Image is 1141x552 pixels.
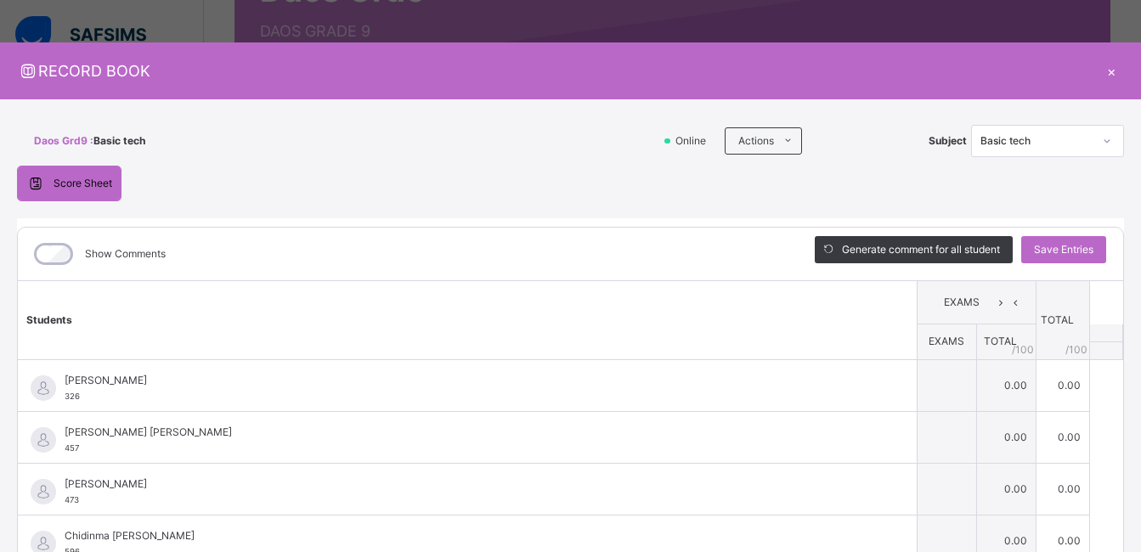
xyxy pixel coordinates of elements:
span: Subject [929,133,967,149]
span: Chidinma [PERSON_NAME] [65,528,878,544]
img: default.svg [31,375,56,401]
span: [PERSON_NAME] [PERSON_NAME] [65,425,878,440]
span: 473 [65,495,79,504]
th: TOTAL [1036,281,1089,360]
label: Show Comments [85,246,166,262]
span: TOTAL [984,335,1017,347]
span: EXAMS [929,335,964,347]
span: Save Entries [1034,242,1093,257]
span: RECORD BOOK [17,59,1099,82]
span: Score Sheet [54,176,112,191]
img: default.svg [31,479,56,504]
td: 0.00 [1036,463,1089,515]
span: Basic tech [93,133,145,149]
div: Basic tech [980,133,1093,149]
span: [PERSON_NAME] [65,476,878,492]
span: /100 [1065,342,1087,358]
td: 0.00 [976,411,1036,463]
span: [PERSON_NAME] [65,373,878,388]
span: Daos Grd9 : [34,133,93,149]
span: 326 [65,391,80,401]
span: 457 [65,443,79,453]
img: default.svg [31,427,56,453]
span: Generate comment for all student [842,242,1000,257]
td: 0.00 [1036,411,1089,463]
span: / 100 [1012,342,1034,358]
span: Online [674,133,716,149]
div: × [1099,59,1124,82]
td: 0.00 [1036,359,1089,411]
span: EXAMS [930,295,994,310]
td: 0.00 [976,463,1036,515]
span: Students [26,313,72,326]
span: Actions [738,133,774,149]
td: 0.00 [976,359,1036,411]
